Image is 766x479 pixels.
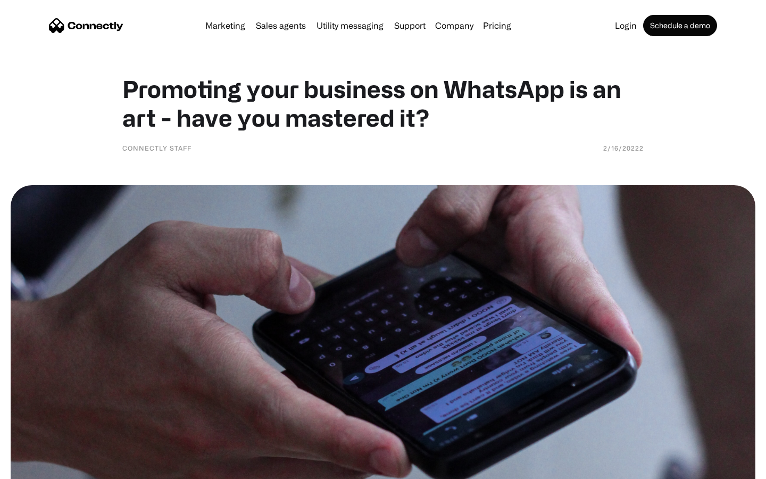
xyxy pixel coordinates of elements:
a: Login [611,21,641,30]
h1: Promoting your business on WhatsApp is an art - have you mastered it? [122,75,644,132]
a: Marketing [201,21,249,30]
aside: Language selected: English [11,460,64,475]
div: 2/16/20222 [603,143,644,153]
a: Sales agents [252,21,310,30]
ul: Language list [21,460,64,475]
div: Connectly Staff [122,143,191,153]
a: Pricing [479,21,515,30]
div: Company [435,18,473,33]
a: Support [390,21,430,30]
a: Schedule a demo [643,15,717,36]
a: Utility messaging [312,21,388,30]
